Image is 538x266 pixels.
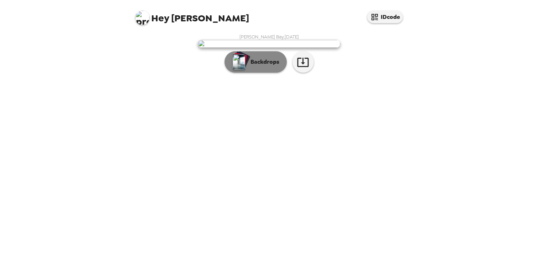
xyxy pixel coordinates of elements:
[239,34,299,40] span: [PERSON_NAME] Bay , [DATE]
[135,11,149,25] img: profile pic
[151,12,169,25] span: Hey
[135,7,249,23] span: [PERSON_NAME]
[367,11,403,23] button: IDcode
[198,40,340,48] img: user
[225,51,287,73] button: Backdrops
[247,58,279,66] p: Backdrops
